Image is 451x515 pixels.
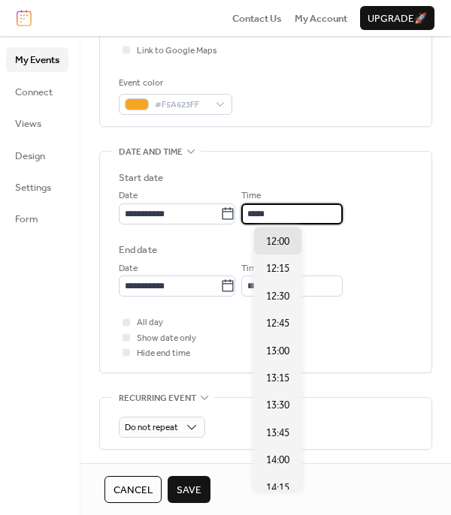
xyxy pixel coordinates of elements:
[368,11,427,26] span: Upgrade 🚀
[119,242,157,257] div: End date
[119,170,163,185] div: Start date
[168,476,210,503] button: Save
[15,53,59,68] span: My Events
[104,476,162,503] button: Cancel
[266,371,289,386] span: 13:15
[6,206,68,230] a: Form
[241,188,261,203] span: Time
[137,44,217,59] span: Link to Google Maps
[266,398,289,413] span: 13:30
[119,261,138,276] span: Date
[266,453,289,468] span: 14:00
[6,47,68,71] a: My Events
[266,234,289,249] span: 12:00
[119,145,183,160] span: Date and time
[266,426,289,441] span: 13:45
[177,483,201,498] span: Save
[15,116,41,131] span: Views
[119,76,229,91] div: Event color
[15,85,53,100] span: Connect
[15,180,51,195] span: Settings
[232,11,282,26] a: Contact Us
[137,331,196,346] span: Show date only
[125,419,178,436] span: Do not repeat
[6,175,68,199] a: Settings
[266,289,289,304] span: 12:30
[114,483,153,498] span: Cancel
[137,346,190,361] span: Hide end time
[6,111,68,135] a: Views
[360,6,434,30] button: Upgrade🚀
[119,188,138,203] span: Date
[295,11,347,26] a: My Account
[119,390,196,405] span: Recurring event
[155,98,208,113] span: #F5A623FF
[137,315,163,330] span: All day
[266,316,289,331] span: 12:45
[15,149,45,164] span: Design
[266,261,289,276] span: 12:15
[6,143,68,167] a: Design
[15,212,38,227] span: Form
[6,80,68,104] a: Connect
[266,344,289,359] span: 13:00
[266,480,289,495] span: 14:15
[241,261,261,276] span: Time
[17,10,32,26] img: logo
